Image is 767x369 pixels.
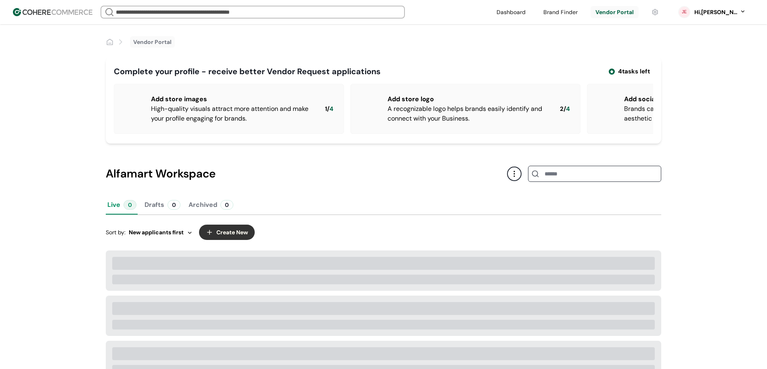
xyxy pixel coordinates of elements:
button: Create New [199,225,255,240]
button: Drafts [143,195,182,215]
div: 0 [168,200,180,210]
a: Vendor Portal [133,38,172,46]
svg: 0 percent [678,6,690,18]
div: High-quality visuals attract more attention and make your profile engaging for brands. [151,104,312,123]
button: Archived [187,195,235,215]
div: Add store logo [388,94,547,104]
span: 4 [566,104,570,114]
nav: breadcrumb [106,36,175,48]
span: New applicants first [129,228,184,237]
div: 0 [124,200,136,210]
div: 0 [220,200,233,210]
span: 1 [325,104,327,114]
span: 4 tasks left [618,67,650,76]
span: / [327,104,329,114]
img: Cohere Logo [13,8,92,16]
span: 4 [329,104,333,114]
div: Complete your profile - receive better Vendor Request applications [114,65,381,77]
div: Add store images [151,94,312,104]
div: Hi, [PERSON_NAME] [694,8,738,17]
div: A recognizable logo helps brands easily identify and connect with your Business. [388,104,547,123]
span: 2 [560,104,564,114]
button: Live [106,195,138,215]
div: Alfamart Workspace [106,165,507,182]
span: / [564,104,566,114]
button: Hi,[PERSON_NAME] [694,8,746,17]
div: Sort by: [106,228,193,237]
